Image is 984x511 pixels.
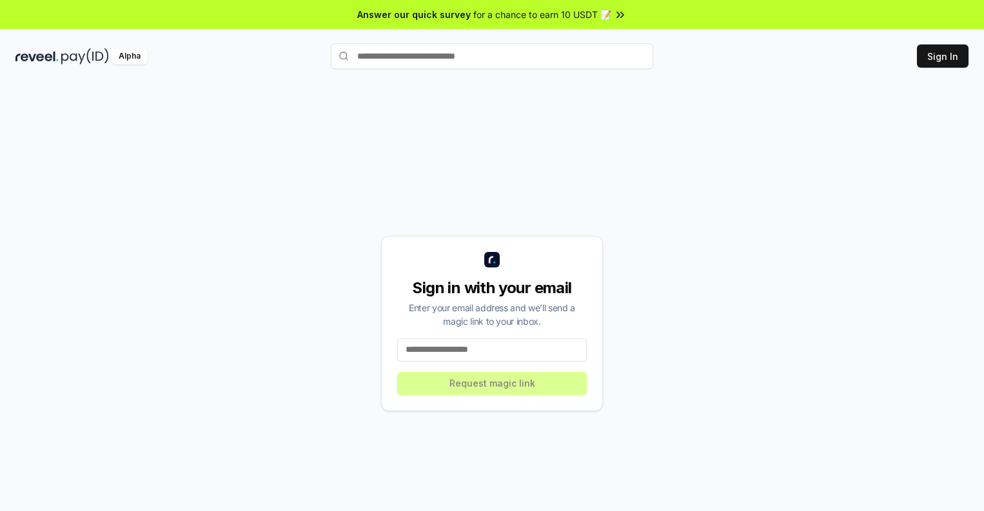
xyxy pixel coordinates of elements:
[397,278,587,298] div: Sign in with your email
[917,44,969,68] button: Sign In
[473,8,611,21] span: for a chance to earn 10 USDT 📝
[484,252,500,267] img: logo_small
[15,48,59,64] img: reveel_dark
[61,48,109,64] img: pay_id
[112,48,148,64] div: Alpha
[357,8,471,21] span: Answer our quick survey
[397,301,587,328] div: Enter your email address and we’ll send a magic link to your inbox.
